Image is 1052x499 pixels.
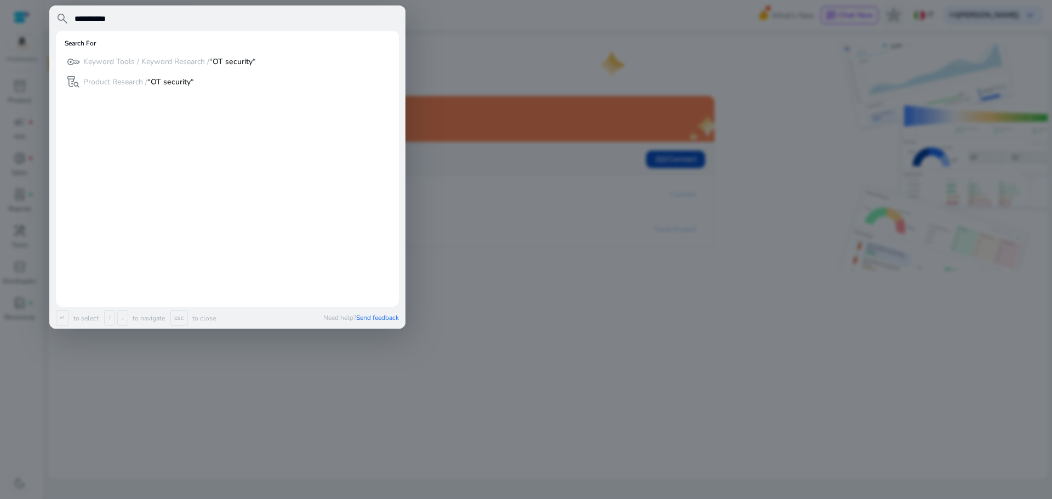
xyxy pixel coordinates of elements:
p: Product Research / [83,77,194,88]
span: esc [170,310,188,326]
span: Send feedback [356,313,399,322]
p: to close [190,314,216,323]
p: to select [71,314,99,323]
h6: Search For [65,39,96,47]
p: to navigate [130,314,165,323]
b: “OT security“ [147,77,194,87]
span: ↓ [117,310,128,326]
span: search [56,12,69,25]
b: “OT security“ [209,56,256,67]
span: key [67,55,80,68]
span: ↵ [56,310,69,326]
span: lab_research [67,75,80,88]
p: Keyword Tools / Keyword Research / [83,56,256,67]
span: ↑ [104,310,115,326]
p: Need help? [323,313,399,322]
